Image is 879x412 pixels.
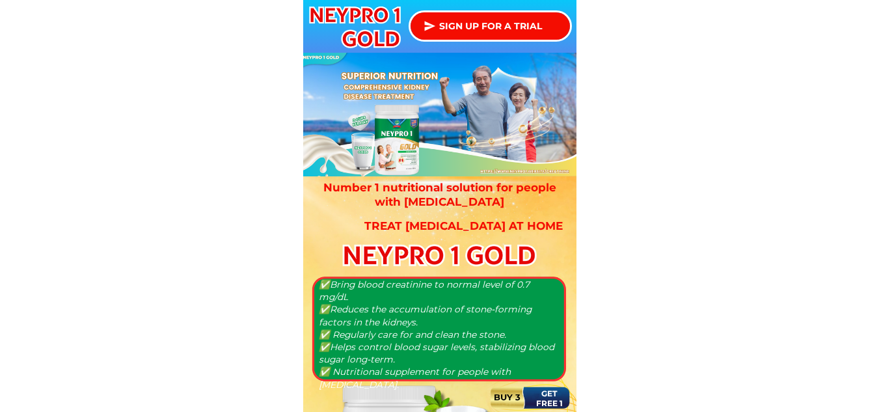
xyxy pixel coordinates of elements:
[319,279,558,391] h3: ✅Bring blood creatinine to normal level of 0.7 mg/dL ✅Reduces the accumulation of stone-forming f...
[531,389,568,408] h3: GET FREE 1
[321,180,558,209] h3: Number 1 nutritional solution for people with [MEDICAL_DATA]
[411,12,570,40] p: SIGN UP FOR A TRIAL
[486,391,528,404] h3: BUY 3
[357,219,571,233] h3: Treat [MEDICAL_DATA] at home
